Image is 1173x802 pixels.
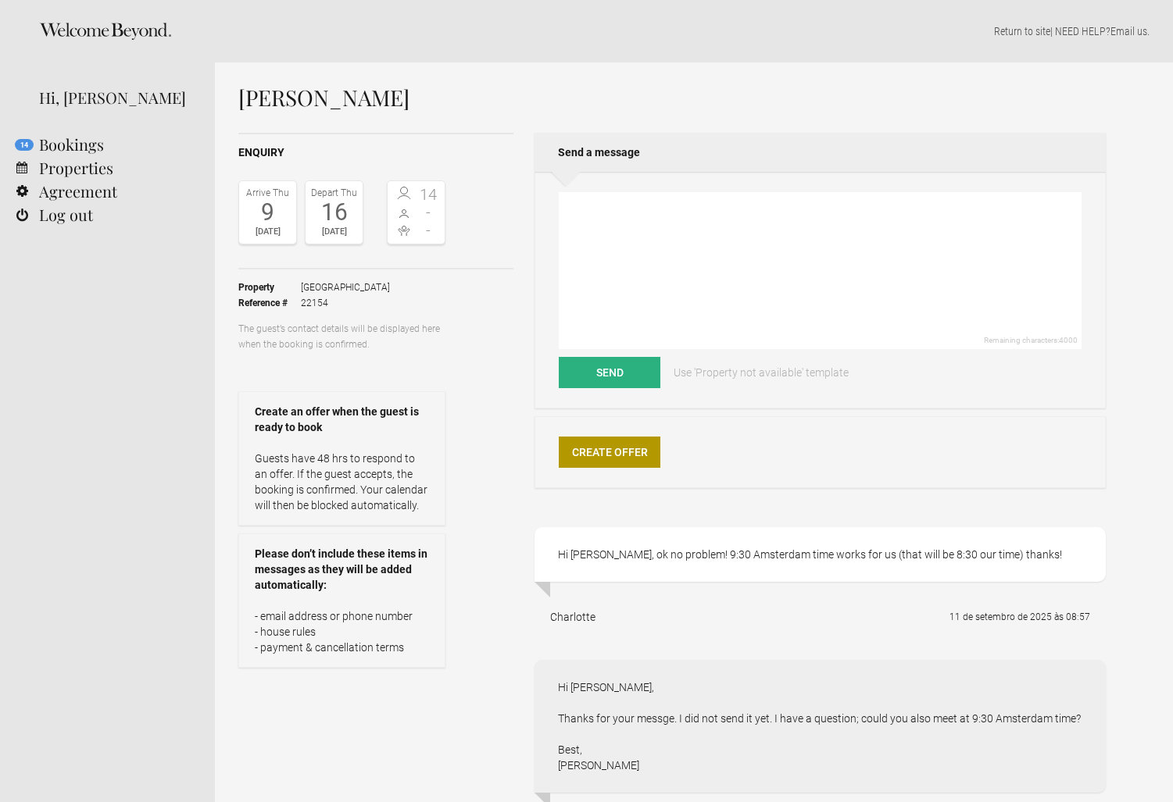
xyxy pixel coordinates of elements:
div: Hi, [PERSON_NAME] [39,86,191,109]
p: The guest’s contact details will be displayed here when the booking is confirmed. [238,321,445,352]
div: Hi [PERSON_NAME], Thanks for your messge. I did not send it yet. I have a question; could you als... [535,660,1106,793]
p: | NEED HELP? . [238,23,1150,39]
div: Arrive Thu [243,185,292,201]
h2: Send a message [535,133,1106,172]
div: [DATE] [243,224,292,240]
a: Use 'Property not available' template [663,357,860,388]
a: Create Offer [559,437,660,468]
span: [GEOGRAPHIC_DATA] [301,280,390,295]
div: 9 [243,201,292,224]
strong: Create an offer when the guest is ready to book [255,404,429,435]
span: - [417,223,442,238]
h2: Enquiry [238,144,513,161]
flynt-notification-badge: 14 [15,139,34,151]
a: Email us [1110,25,1147,37]
p: - email address or phone number - house rules - payment & cancellation terms [255,608,429,655]
div: Charlotte [550,609,595,625]
strong: Reference # [238,295,301,311]
span: 14 [417,187,442,202]
span: 22154 [301,295,390,311]
span: - [417,205,442,220]
a: Return to site [994,25,1050,37]
strong: Property [238,280,301,295]
div: [DATE] [309,224,359,240]
h1: [PERSON_NAME] [238,86,1106,109]
div: 16 [309,201,359,224]
p: Guests have 48 hrs to respond to an offer. If the guest accepts, the booking is confirmed. Your c... [255,451,429,513]
button: Send [559,357,660,388]
div: Depart Thu [309,185,359,201]
flynt-date-display: 11 de setembro de 2025 às 08:57 [949,611,1090,622]
strong: Please don’t include these items in messages as they will be added automatically: [255,546,429,593]
div: Hi [PERSON_NAME], ok no problem! 9:30 Amsterdam time works for us (that will be 8:30 our time) th... [535,527,1106,582]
